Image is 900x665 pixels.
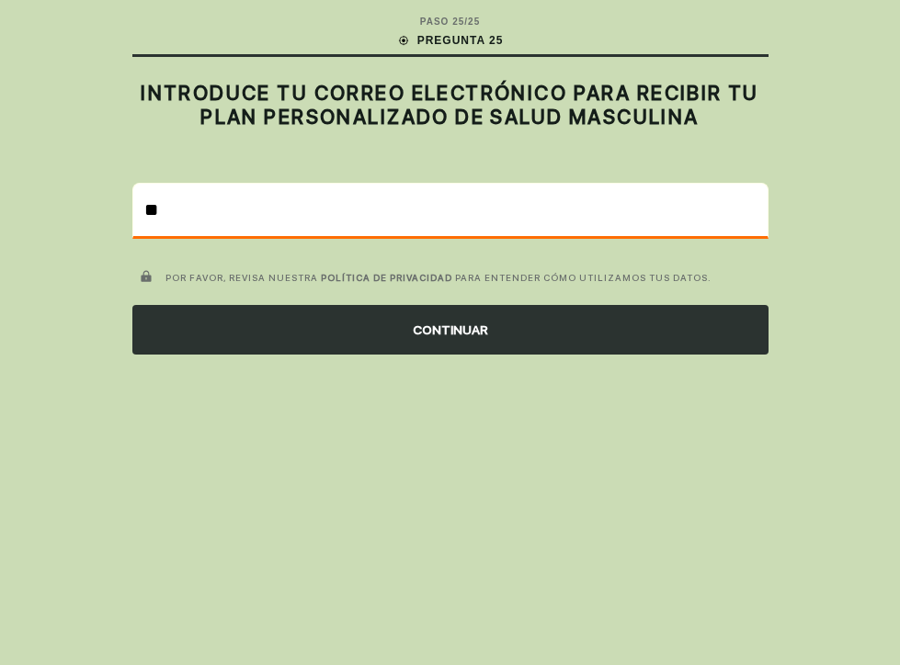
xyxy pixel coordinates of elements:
div: CONTINUAR [132,305,769,355]
a: POLÍTICA DE PRIVACIDAD [321,272,452,283]
h2: INTRODUCE TU CORREO ELECTRÓNICO PARA RECIBIR TU PLAN PERSONALIZADO DE SALUD MASCULINA [132,81,769,130]
span: POR FAVOR, REVISA NUESTRA PARA ENTENDER CÓMO UTILIZAMOS TUS DATOS. [165,272,712,283]
div: PREGUNTA 25 [397,32,504,49]
div: PASO 25 / 25 [420,15,480,28]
